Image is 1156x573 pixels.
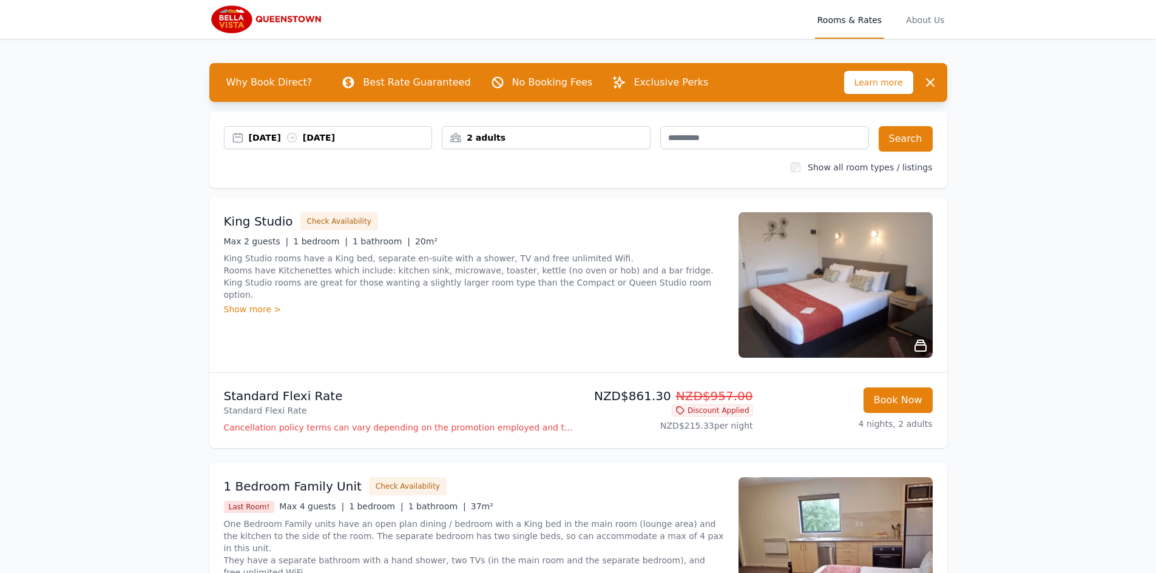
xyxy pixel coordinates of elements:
[209,5,326,34] img: Bella Vista Queenstown
[363,75,470,90] p: Best Rate Guaranteed
[634,75,708,90] p: Exclusive Perks
[408,501,466,511] span: 1 bathroom |
[224,404,573,417] p: Standard Flexi Rate
[279,501,344,511] span: Max 4 guests |
[442,132,650,144] div: 2 adults
[512,75,593,90] p: No Booking Fees
[224,213,293,230] h3: King Studio
[369,477,447,495] button: Check Availability
[672,404,753,417] span: Discount Applied
[471,501,493,511] span: 37m²
[349,501,404,511] span: 1 bedroom |
[353,236,410,246] span: 1 bathroom |
[224,387,573,404] p: Standard Flexi Rate
[249,132,432,144] div: [DATE] [DATE]
[217,70,322,95] span: Why Book Direct?
[300,212,378,230] button: Check Availability
[676,389,753,403] span: NZD$957.00
[583,387,753,404] p: NZD$861.30
[224,501,275,513] span: Last Room!
[763,418,933,430] p: 4 nights, 2 adults
[415,236,438,246] span: 20m²
[224,421,573,434] p: Cancellation policy terms can vary depending on the promotion employed and the time of stay of th...
[293,236,348,246] span: 1 bedroom |
[224,252,724,301] p: King Studio rooms have a King bed, separate en-suite with a shower, TV and free unlimited Wifi. R...
[864,387,933,413] button: Book Now
[879,126,933,152] button: Search
[583,420,753,432] p: NZD$215.33 per night
[844,71,913,94] span: Learn more
[808,163,932,172] label: Show all room types / listings
[224,478,362,495] h3: 1 Bedroom Family Unit
[224,236,289,246] span: Max 2 guests |
[224,303,724,315] div: Show more >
